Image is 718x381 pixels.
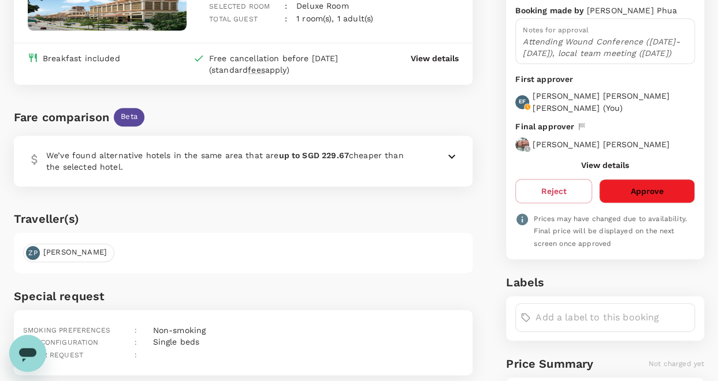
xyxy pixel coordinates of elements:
div: Breakfast included [43,53,120,64]
h6: Special request [14,287,473,305]
div: Single beds [148,331,200,349]
p: EF [519,98,526,106]
span: : [135,338,137,346]
p: First approver [515,73,695,85]
div: Free cancellation before [DATE] (standard apply) [209,53,367,76]
img: avatar-679729af9386b.jpeg [515,137,529,151]
span: Smoking preferences [23,326,110,334]
p: Final approver [515,121,574,133]
b: up to SGD 229.67 [278,151,348,160]
span: Selected room [209,2,270,10]
h6: Traveller(s) [14,210,473,228]
div: Fare comparison [14,108,109,126]
button: Approve [599,179,695,203]
span: Notes for approval [523,26,589,34]
div: Non-smoking [148,320,206,336]
span: Prices may have changed due to availability. Final price will be displayed on the next screen onc... [534,215,687,248]
p: [PERSON_NAME] [PERSON_NAME] [533,139,669,150]
p: Attending Wound Conference ([DATE]-[DATE]), local team meeting ([DATE]) [523,36,687,59]
div: ZP [26,246,40,260]
p: We’ve found alternative hotels in the same area that are cheaper than the selected hotel. [46,150,418,173]
p: Booking made by [515,5,586,16]
div: : [276,3,287,25]
span: : [135,326,137,334]
p: 1 room(s), 1 adult(s) [296,13,373,24]
button: View details [411,53,459,64]
span: : [135,351,137,359]
span: Not charged yet [649,360,704,368]
h6: Labels [506,273,704,292]
p: [PERSON_NAME] Phua [587,5,678,16]
span: fees [248,65,265,74]
span: Beta [114,111,144,122]
input: Add a label to this booking [535,308,690,327]
span: [PERSON_NAME] [36,247,114,258]
span: Bed configuration [23,338,99,346]
span: Other request [23,351,83,359]
h6: Price Summary [506,354,593,373]
iframe: Button to launch messaging window [9,335,46,372]
button: View details [581,160,629,170]
span: Total guest [209,15,258,23]
p: [PERSON_NAME] [PERSON_NAME] [PERSON_NAME] ( You ) [533,90,695,113]
button: Reject [515,179,592,203]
